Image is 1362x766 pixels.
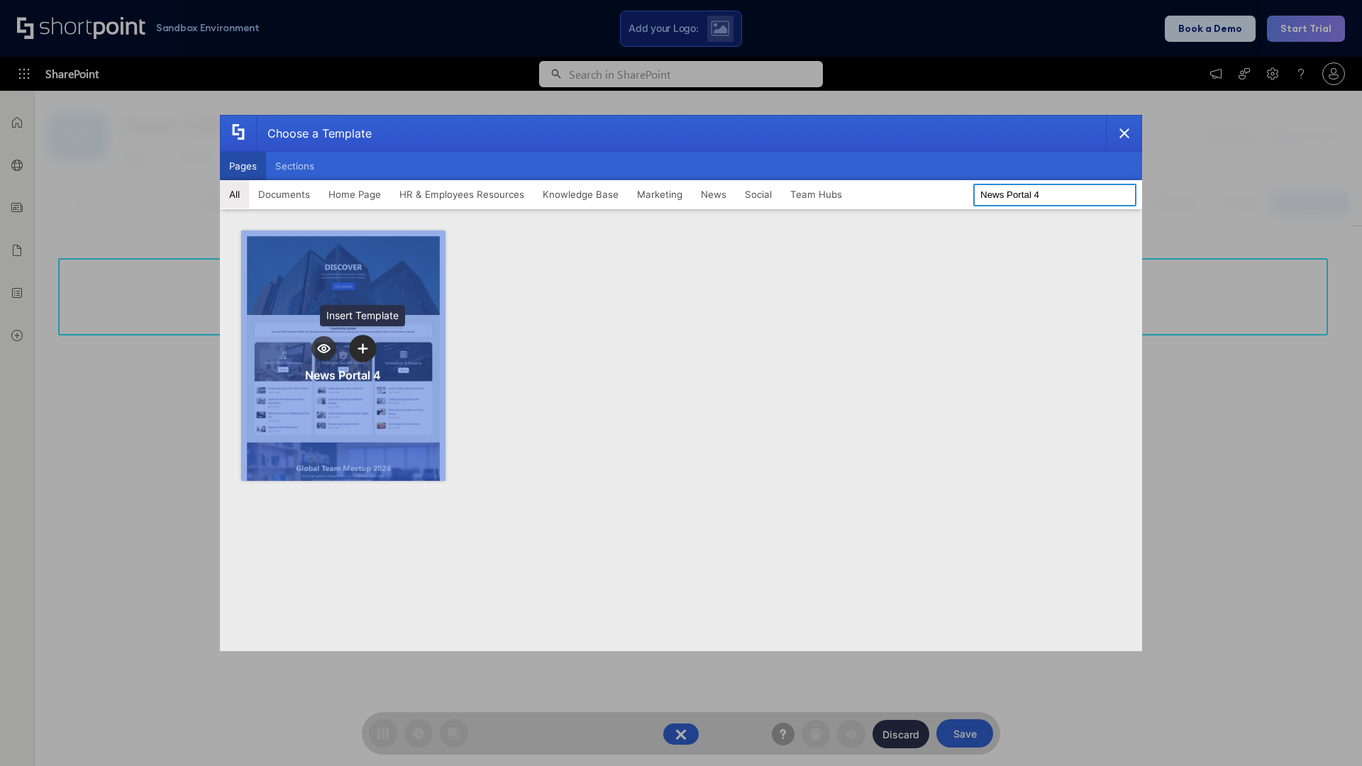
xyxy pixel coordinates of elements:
iframe: Chat Widget [1291,698,1362,766]
button: HR & Employees Resources [390,180,533,209]
div: template selector [220,115,1142,651]
div: Choose a Template [256,116,372,151]
div: News Portal 4 [305,368,381,382]
button: News [692,180,736,209]
button: Pages [220,152,266,180]
button: All [220,180,249,209]
button: Social [736,180,781,209]
button: Home Page [319,180,390,209]
input: Search [973,184,1136,206]
button: Team Hubs [781,180,851,209]
button: Knowledge Base [533,180,628,209]
button: Marketing [628,180,692,209]
button: Sections [266,152,323,180]
button: Documents [249,180,319,209]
